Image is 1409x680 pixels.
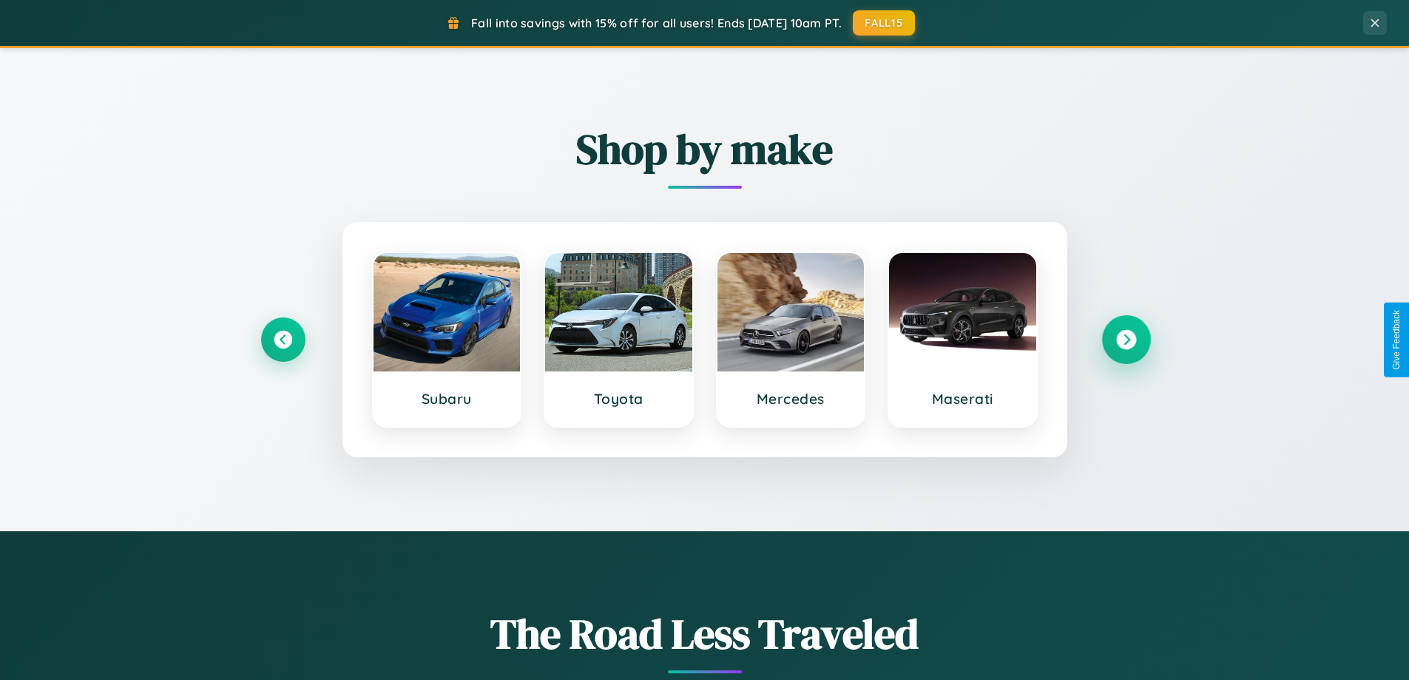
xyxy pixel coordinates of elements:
[261,605,1149,662] h1: The Road Less Traveled
[388,390,506,408] h3: Subaru
[560,390,678,408] h3: Toyota
[471,16,842,30] span: Fall into savings with 15% off for all users! Ends [DATE] 10am PT.
[904,390,1021,408] h3: Maserati
[1391,310,1402,370] div: Give Feedback
[732,390,850,408] h3: Mercedes
[853,10,915,36] button: FALL15
[261,121,1149,178] h2: Shop by make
